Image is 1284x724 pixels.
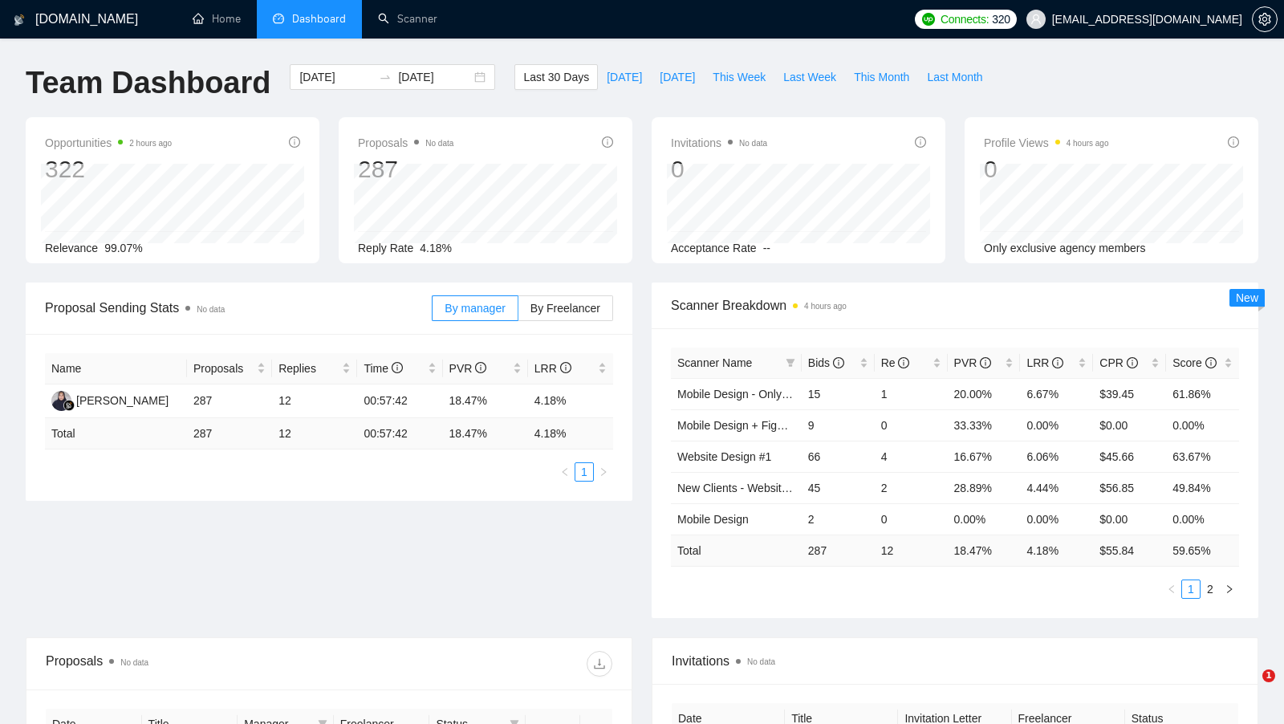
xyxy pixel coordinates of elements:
[392,362,403,373] span: info-circle
[1030,14,1042,25] span: user
[802,503,875,535] td: 2
[1262,669,1275,682] span: 1
[671,535,802,566] td: Total
[802,409,875,441] td: 9
[980,357,991,368] span: info-circle
[555,462,575,482] li: Previous Page
[1166,409,1239,441] td: 0.00%
[358,154,453,185] div: 287
[587,657,612,670] span: download
[672,651,1238,671] span: Invitations
[783,68,836,86] span: Last Week
[922,13,935,26] img: upwork-logo.png
[358,242,413,254] span: Reply Rate
[599,467,608,477] span: right
[272,418,357,449] td: 12
[587,651,612,677] button: download
[594,462,613,482] button: right
[786,358,795,368] span: filter
[420,242,452,254] span: 4.18%
[278,360,339,377] span: Replies
[954,356,992,369] span: PVR
[984,133,1109,153] span: Profile Views
[992,10,1010,28] span: 320
[898,357,909,368] span: info-circle
[1252,6,1278,32] button: setting
[1201,580,1219,598] a: 2
[51,393,169,406] a: RR[PERSON_NAME]
[808,356,844,369] span: Bids
[875,503,948,535] td: 0
[45,242,98,254] span: Relevance
[598,64,651,90] button: [DATE]
[1020,409,1093,441] td: 0.00%
[45,298,432,318] span: Proposal Sending Stats
[782,351,798,375] span: filter
[881,356,910,369] span: Re
[193,12,241,26] a: homeHome
[357,384,442,418] td: 00:57:42
[948,378,1021,409] td: 20.00%
[1181,580,1201,599] li: 1
[833,357,844,368] span: info-circle
[875,378,948,409] td: 1
[1093,409,1166,441] td: $0.00
[1020,472,1093,503] td: 4.44%
[187,353,272,384] th: Proposals
[299,68,372,86] input: Start date
[398,68,471,86] input: End date
[915,136,926,148] span: info-circle
[802,535,875,566] td: 287
[677,513,749,526] a: Mobile Design
[1220,580,1239,599] li: Next Page
[927,68,982,86] span: Last Month
[1228,136,1239,148] span: info-circle
[1162,580,1181,599] li: Previous Page
[45,133,172,153] span: Opportunities
[289,136,300,148] span: info-circle
[1099,356,1137,369] span: CPR
[528,384,613,418] td: 4.18%
[671,295,1239,315] span: Scanner Breakdown
[120,658,148,667] span: No data
[1093,441,1166,472] td: $45.66
[1162,580,1181,599] button: left
[747,657,775,666] span: No data
[358,133,453,153] span: Proposals
[1225,584,1234,594] span: right
[704,64,774,90] button: This Week
[804,302,847,311] time: 4 hours ago
[1172,356,1216,369] span: Score
[1026,356,1063,369] span: LRR
[14,7,25,33] img: logo
[272,384,357,418] td: 12
[941,10,989,28] span: Connects:
[713,68,766,86] span: This Week
[560,467,570,477] span: left
[948,535,1021,566] td: 18.47 %
[530,302,600,315] span: By Freelancer
[1067,139,1109,148] time: 4 hours ago
[534,362,571,375] span: LRR
[677,450,771,463] a: Website Design #1
[129,139,172,148] time: 2 hours ago
[555,462,575,482] button: left
[560,362,571,373] span: info-circle
[357,418,442,449] td: 00:57:42
[802,378,875,409] td: 15
[1166,441,1239,472] td: 63.67%
[1167,584,1176,594] span: left
[1020,378,1093,409] td: 6.67%
[45,418,187,449] td: Total
[677,356,752,369] span: Scanner Name
[449,362,487,375] span: PVR
[875,535,948,566] td: 12
[1166,472,1239,503] td: 49.84%
[523,68,589,86] span: Last 30 Days
[187,384,272,418] td: 287
[607,68,642,86] span: [DATE]
[475,362,486,373] span: info-circle
[1220,580,1239,599] button: right
[948,409,1021,441] td: 33.33%
[918,64,991,90] button: Last Month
